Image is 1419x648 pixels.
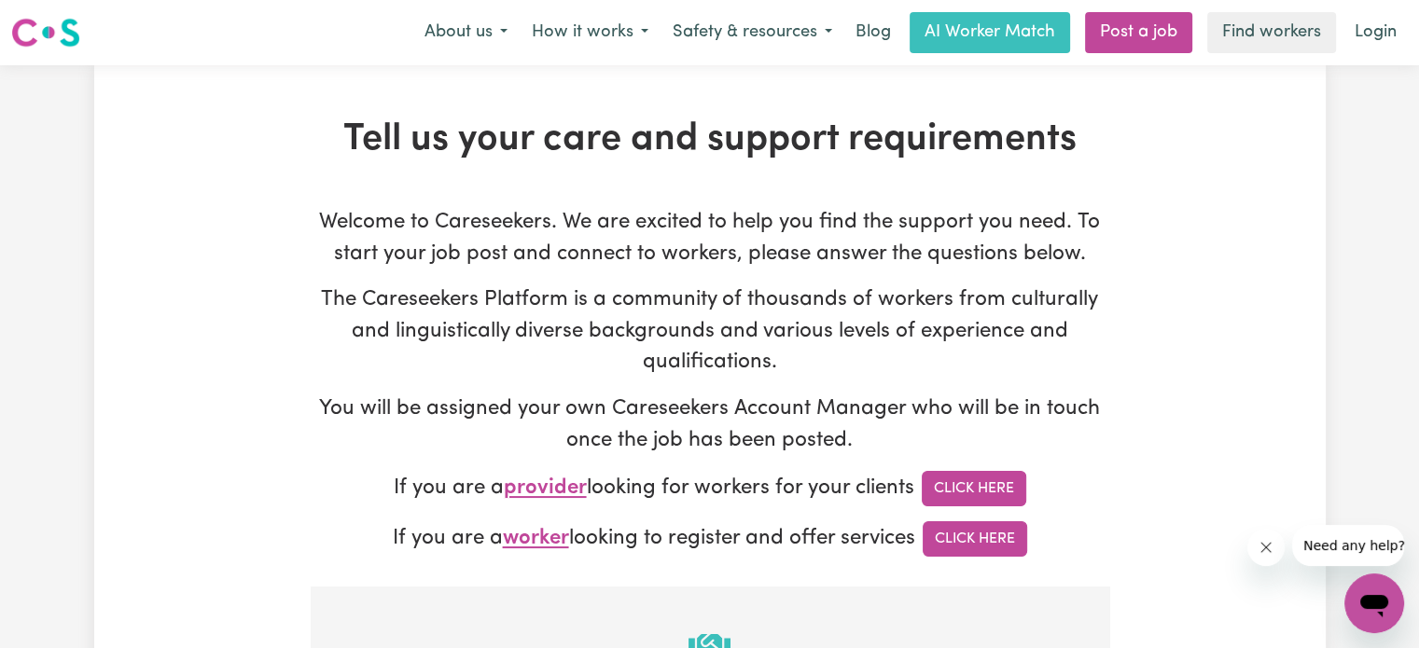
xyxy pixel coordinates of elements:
p: If you are a looking for workers for your clients [311,471,1109,506]
a: Post a job [1085,12,1192,53]
a: Login [1343,12,1408,53]
span: Need any help? [11,13,113,28]
span: provider [504,478,587,500]
p: If you are a looking to register and offer services [311,521,1109,557]
button: About us [412,13,520,52]
a: Click Here [922,471,1026,506]
p: You will be assigned your own Careseekers Account Manager who will be in touch once the job has b... [311,393,1109,456]
span: worker [503,529,569,550]
button: How it works [520,13,661,52]
a: Find workers [1207,12,1336,53]
iframe: Message from company [1292,525,1404,566]
button: Safety & resources [661,13,844,52]
p: The Careseekers Platform is a community of thousands of workers from culturally and linguisticall... [311,284,1109,379]
a: AI Worker Match [910,12,1070,53]
p: Welcome to Careseekers. We are excited to help you find the support you need. To start your job p... [311,207,1109,269]
a: Click Here [923,521,1027,557]
a: Careseekers logo [11,11,80,54]
img: Careseekers logo [11,16,80,49]
iframe: Button to launch messaging window [1344,573,1404,633]
iframe: Close message [1247,529,1285,566]
h1: Tell us your care and support requirements [311,117,1109,162]
a: Blog [844,12,902,53]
